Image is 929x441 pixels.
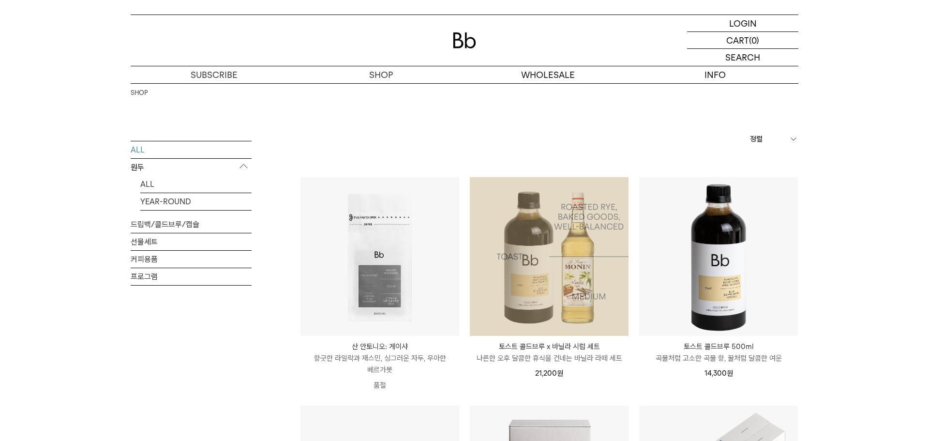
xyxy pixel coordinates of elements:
[131,66,298,83] a: SUBSCRIBE
[300,376,459,395] p: 품절
[298,66,464,83] a: SHOP
[726,32,749,48] p: CART
[725,49,760,66] p: SEARCH
[727,369,733,378] span: 원
[131,233,252,250] a: 선물세트
[729,15,757,31] p: LOGIN
[300,177,459,336] img: 산 안토니오: 게이샤
[131,88,148,98] a: SHOP
[140,210,252,227] a: SEASONAL
[687,32,798,49] a: CART (0)
[639,177,798,336] img: 토스트 콜드브루 500ml
[639,341,798,364] a: 토스트 콜드브루 500ml 곡물처럼 고소한 곡물 향, 꿀처럼 달콤한 여운
[631,66,798,83] p: INFO
[300,341,459,376] a: 산 안토니오: 게이샤 향긋한 라일락과 재스민, 싱그러운 자두, 우아한 베르가못
[557,369,563,378] span: 원
[704,369,733,378] span: 14,300
[131,250,252,267] a: 커피용품
[535,369,563,378] span: 21,200
[470,177,629,336] img: 1000001202_add2_013.jpg
[140,175,252,192] a: ALL
[131,215,252,232] a: 드립백/콜드브루/캡슐
[131,141,252,158] a: ALL
[749,32,759,48] p: (0)
[131,268,252,285] a: 프로그램
[470,352,629,364] p: 나른한 오후 달콤한 휴식을 건네는 바닐라 라떼 세트
[639,352,798,364] p: 곡물처럼 고소한 곡물 향, 꿀처럼 달콤한 여운
[470,341,629,352] p: 토스트 콜드브루 x 바닐라 시럽 세트
[750,133,763,145] span: 정렬
[131,158,252,176] p: 원두
[300,341,459,352] p: 산 안토니오: 게이샤
[687,15,798,32] a: LOGIN
[300,352,459,376] p: 향긋한 라일락과 재스민, 싱그러운 자두, 우아한 베르가못
[140,193,252,210] a: YEAR-ROUND
[470,341,629,364] a: 토스트 콜드브루 x 바닐라 시럽 세트 나른한 오후 달콤한 휴식을 건네는 바닐라 라떼 세트
[453,32,476,48] img: 로고
[464,66,631,83] p: WHOLESALE
[639,341,798,352] p: 토스트 콜드브루 500ml
[470,177,629,336] a: 토스트 콜드브루 x 바닐라 시럽 세트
